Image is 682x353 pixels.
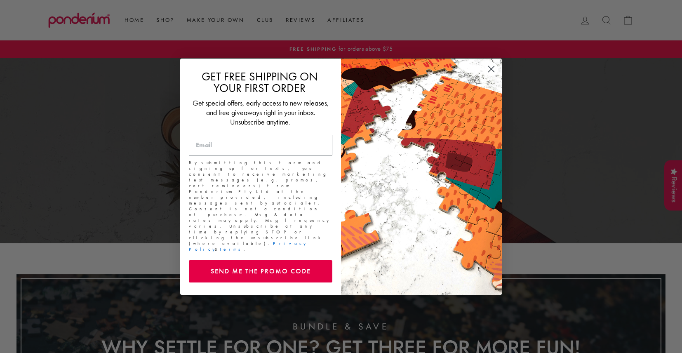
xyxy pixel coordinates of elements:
[193,98,329,117] span: Get special offers, early access to new releases, and free giveaways right in your inbox.
[189,160,332,252] p: By submitting this form and signing up for texts, you consent to receive marketing text messages ...
[484,62,499,76] button: Close dialog
[189,240,306,252] a: Privacy Policy
[219,246,244,252] a: Terms
[230,117,289,127] span: Unsubscribe anytime
[341,59,502,295] img: 463cf514-4bc2-4db9-8857-826b03b94972.jpeg
[189,135,332,155] input: Email
[289,118,291,126] span: .
[202,69,317,95] span: GET FREE SHIPPING ON YOUR FIRST ORDER
[189,260,332,282] button: SEND ME THE PROMO CODE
